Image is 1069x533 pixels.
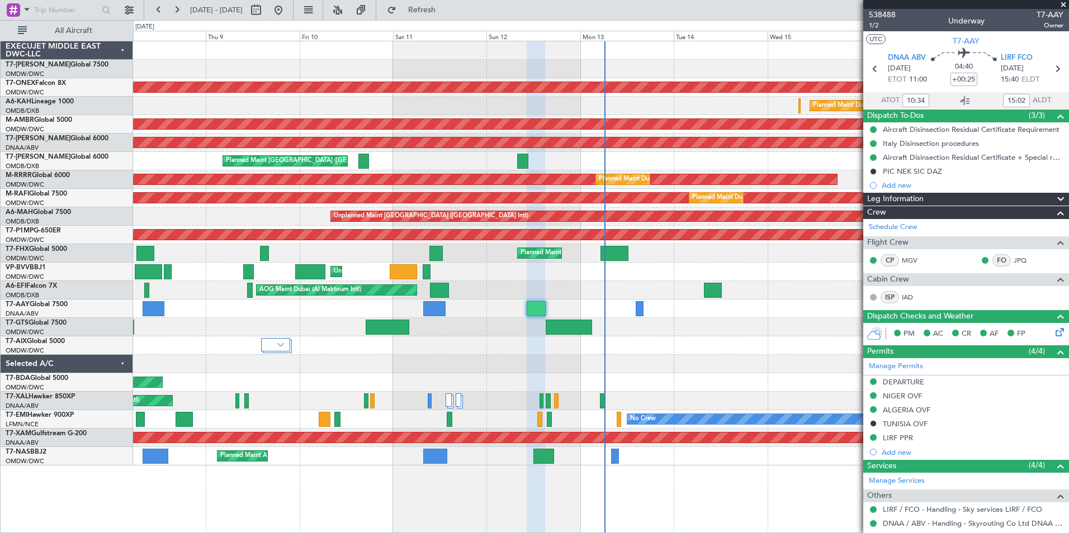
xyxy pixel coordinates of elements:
[6,457,44,465] a: OMDW/DWC
[1017,329,1025,340] span: FP
[6,264,30,271] span: VP-BVV
[883,391,922,401] div: NIGER OVF
[888,74,906,85] span: ETOT
[883,419,928,429] div: TUNISIA OVF
[867,236,909,249] span: Flight Crew
[6,80,35,87] span: T7-ONEX
[869,475,925,487] a: Manage Services
[399,6,446,14] span: Refresh
[6,449,30,455] span: T7-NAS
[962,329,971,340] span: CR
[6,393,29,400] span: T7-XAL
[6,61,70,68] span: T7-[PERSON_NAME]
[6,420,39,429] a: LFMN/NCE
[12,22,121,40] button: All Aircraft
[6,273,44,281] a: OMDW/DWC
[6,375,68,382] a: T7-BDAGlobal 5000
[259,282,361,298] div: AOG Maint Dubai (Al Maktoum Intl)
[6,70,44,78] a: OMDW/DWC
[1001,63,1024,74] span: [DATE]
[992,254,1011,266] div: FO
[521,245,631,261] div: Planned Maint Dubai (Al Maktoum Intl)
[6,61,108,68] a: T7-[PERSON_NAME]Global 7500
[6,191,67,197] a: M-RAFIGlobal 7500
[1001,53,1033,64] span: LIRF FCO
[674,31,767,41] div: Tue 14
[630,411,656,427] div: No Crew
[6,191,29,197] span: M-RAFI
[883,405,930,415] div: ALGERIA OVF
[6,310,39,318] a: DNAA/ABV
[883,518,1063,528] a: DNAA / ABV - Handling - Skyrouting Co Ltd DNAA / ABV
[6,430,87,437] a: T7-XAMGulfstream G-200
[393,31,486,41] div: Sat 11
[867,460,896,473] span: Services
[6,172,32,179] span: M-RRRR
[866,34,886,44] button: UTC
[580,31,674,41] div: Mon 13
[6,236,44,244] a: OMDW/DWC
[334,208,528,225] div: Unplanned Maint [GEOGRAPHIC_DATA] ([GEOGRAPHIC_DATA] Intl)
[861,31,954,41] div: Thu 16
[34,2,98,18] input: Trip Number
[882,448,1063,457] div: Add new
[902,94,929,107] input: --:--
[6,402,39,410] a: DNAA/ABV
[277,342,284,347] img: arrow-gray.svg
[902,255,927,265] a: MGV
[6,227,34,234] span: T7-P1MP
[869,222,917,233] a: Schedule Crew
[888,63,911,74] span: [DATE]
[881,291,899,303] div: ISP
[6,117,34,123] span: M-AMBR
[6,430,31,437] span: T7-XAM
[1029,345,1045,357] span: (4/4)
[867,193,924,206] span: Leg Information
[6,98,31,105] span: A6-KAH
[883,139,979,148] div: Italy Disinsection procedures
[6,172,70,179] a: M-RRRRGlobal 6000
[867,206,886,219] span: Crew
[6,125,44,134] a: OMDW/DWC
[883,125,1059,134] div: Aircraft Disinsection Residual Certificate Requirement
[909,74,927,85] span: 11:00
[6,283,57,289] a: A6-EFIFalcon 7X
[948,15,985,27] div: Underway
[6,246,29,253] span: T7-FHX
[869,361,923,372] a: Manage Permits
[1033,95,1051,106] span: ALDT
[904,329,915,340] span: PM
[6,283,26,289] span: A6-EFI
[6,80,66,87] a: T7-ONEXFalcon 8X
[6,301,30,308] span: T7-AAY
[888,53,926,64] span: DNAA ABV
[692,189,802,206] div: Planned Maint Dubai (Al Maktoum Intl)
[6,320,67,326] a: T7-GTSGlobal 7500
[6,291,39,299] a: OMDB/DXB
[933,329,943,340] span: AC
[220,448,346,464] div: Planned Maint Abuja ([PERSON_NAME] Intl)
[867,110,924,122] span: Dispatch To-Dos
[813,97,923,114] div: Planned Maint Dubai (Al Maktoum Intl)
[1029,110,1045,121] span: (3/3)
[6,383,44,392] a: OMDW/DWC
[486,31,580,41] div: Sun 12
[190,5,243,15] span: [DATE] - [DATE]
[881,95,900,106] span: ATOT
[6,320,29,326] span: T7-GTS
[955,61,973,73] span: 04:40
[6,144,39,152] a: DNAA/ABV
[1029,459,1045,471] span: (4/4)
[867,273,909,286] span: Cabin Crew
[382,1,449,19] button: Refresh
[6,135,70,142] span: T7-[PERSON_NAME]
[1021,74,1039,85] span: ELDT
[1014,255,1039,265] a: JPQ
[6,254,44,263] a: OMDW/DWC
[6,209,33,216] span: A6-MAH
[6,439,39,447] a: DNAA/ABV
[206,31,299,41] div: Thu 9
[6,217,39,226] a: OMDB/DXB
[6,227,61,234] a: T7-P1MPG-650ER
[1037,9,1063,21] span: T7-AAY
